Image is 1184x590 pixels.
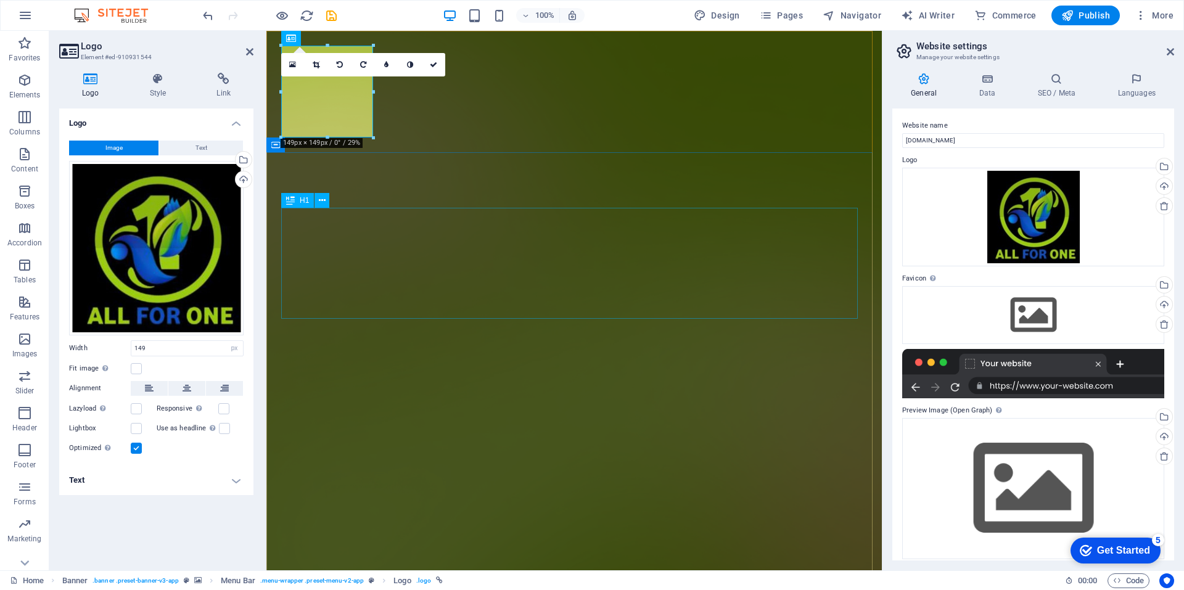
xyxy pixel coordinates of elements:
span: Click to select. Double-click to edit [62,573,88,588]
label: Logo [902,153,1164,168]
h6: 100% [535,8,554,23]
button: Publish [1051,6,1120,25]
span: . menu-wrapper .preset-menu-v2-app [260,573,364,588]
h4: Logo [59,73,127,99]
label: Width [69,345,131,351]
h3: Manage your website settings [916,52,1149,63]
p: Images [12,349,38,359]
a: Select files from the file manager, stock photos, or upload file(s) [281,53,305,76]
div: favicon.ico-W0KhEHQYOHXhydYG8thxvQ.jpeg [902,168,1164,266]
span: Click to select. Double-click to edit [221,573,255,588]
span: Code [1113,573,1144,588]
a: Greyscale [398,53,422,76]
img: Editor Logo [71,8,163,23]
button: Design [689,6,745,25]
h4: SEO / Meta [1019,73,1099,99]
p: Forms [14,497,36,507]
span: More [1135,9,1174,22]
i: This element contains a background [194,577,202,584]
a: Rotate right 90° [351,53,375,76]
button: reload [299,8,314,23]
h4: Logo [59,109,253,131]
p: Boxes [15,201,35,211]
p: Content [11,164,38,174]
span: Commerce [974,9,1037,22]
p: Accordion [7,238,42,248]
div: Get Started 5 items remaining, 0% complete [10,6,100,32]
span: : [1087,576,1088,585]
p: Marketing [7,534,41,544]
label: Preview Image (Open Graph) [902,403,1164,418]
span: . banner .preset-banner-v3-app [92,573,179,588]
span: Pages [760,9,803,22]
label: Responsive [157,401,218,416]
p: Elements [9,90,41,100]
span: Publish [1061,9,1110,22]
button: 100% [516,8,560,23]
a: Rotate left 90° [328,53,351,76]
span: AI Writer [901,9,955,22]
p: Footer [14,460,36,470]
span: Click to select. Double-click to edit [393,573,411,588]
label: Optimized [69,441,131,456]
button: Navigator [818,6,886,25]
div: Design (Ctrl+Alt+Y) [689,6,745,25]
button: Text [159,141,243,155]
button: Commerce [969,6,1042,25]
h2: Logo [81,41,253,52]
a: Crop mode [305,53,328,76]
i: Undo: Change colors (Ctrl+Z) [201,9,215,23]
span: Text [195,141,207,155]
input: Name... [902,133,1164,148]
div: Get Started [36,14,89,25]
i: Reload page [300,9,314,23]
span: Navigator [823,9,881,22]
span: Image [105,141,123,155]
i: This element is linked [436,577,443,584]
h3: Element #ed-910931544 [81,52,229,63]
label: Favicon [902,271,1164,286]
i: On resize automatically adjust zoom level to fit chosen device. [567,10,578,21]
span: Design [694,9,740,22]
label: Lightbox [69,421,131,436]
div: Select files from the file manager, stock photos, or upload file(s) [902,418,1164,559]
p: Header [12,423,37,433]
i: This element is a customizable preset [369,577,374,584]
label: Alignment [69,381,131,396]
p: Favorites [9,53,40,63]
h4: Data [960,73,1019,99]
button: Usercentrics [1159,573,1174,588]
button: undo [200,8,215,23]
p: Columns [9,127,40,137]
h4: General [892,73,960,99]
i: Save (Ctrl+S) [324,9,339,23]
button: Image [69,141,158,155]
h4: Style [127,73,194,99]
a: Blur [375,53,398,76]
label: Lazyload [69,401,131,416]
button: AI Writer [896,6,960,25]
a: Confirm ( Ctrl ⏎ ) [422,53,445,76]
label: Website name [902,118,1164,133]
button: More [1130,6,1178,25]
p: Slider [15,386,35,396]
a: Click to cancel selection. Double-click to open Pages [10,573,44,588]
span: 00 00 [1078,573,1097,588]
span: H1 [300,197,309,204]
div: 5 [91,2,104,15]
h6: Session time [1065,573,1098,588]
button: save [324,8,339,23]
div: favicon.ico-W0KhEHQYOHXhydYG8thxvQ.jpeg [69,161,244,335]
p: Tables [14,275,36,285]
button: Click here to leave preview mode and continue editing [274,8,289,23]
button: Code [1108,573,1149,588]
p: Features [10,312,39,322]
label: Use as headline [157,421,219,436]
h2: Website settings [916,41,1174,52]
label: Fit image [69,361,131,376]
button: Pages [755,6,808,25]
span: . logo [416,573,431,588]
i: This element is a customizable preset [184,577,189,584]
div: Select files from the file manager, stock photos, or upload file(s) [902,286,1164,344]
nav: breadcrumb [62,573,443,588]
